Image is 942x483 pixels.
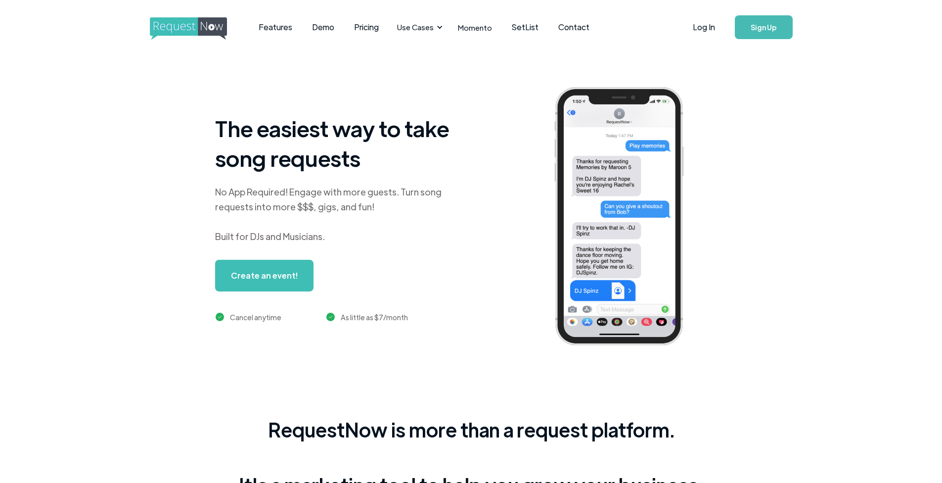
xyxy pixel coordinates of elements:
div: As little as $7/month [341,311,408,323]
img: iphone screenshot [543,80,710,356]
img: green checkmark [216,313,224,321]
h1: The easiest way to take song requests [215,113,462,173]
div: Use Cases [397,22,434,33]
a: SetList [502,12,548,43]
a: Pricing [344,12,389,43]
a: Features [249,12,302,43]
div: Cancel anytime [230,311,281,323]
a: Momento [448,13,502,42]
a: home [150,17,224,37]
img: green checkmark [326,313,335,321]
div: No App Required! Engage with more guests. Turn song requests into more $$$, gigs, and fun! Built ... [215,185,462,244]
a: Demo [302,12,344,43]
a: Sign Up [735,15,793,39]
img: requestnow logo [150,17,245,40]
div: Use Cases [391,12,446,43]
a: Contact [548,12,599,43]
a: Create an event! [215,260,314,291]
a: Log In [683,10,725,45]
